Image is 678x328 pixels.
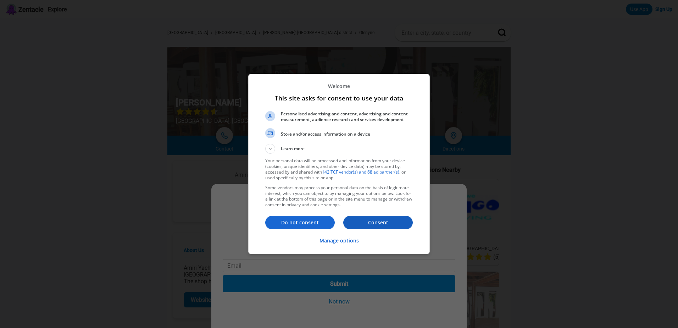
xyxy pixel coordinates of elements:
[281,146,305,154] span: Learn more
[343,216,413,229] button: Consent
[248,74,430,254] div: This site asks for consent to use your data
[265,94,413,102] h1: This site asks for consent to use your data
[322,169,399,175] a: 142 TCF vendor(s) and 68 ad partner(s)
[265,219,335,226] p: Do not consent
[265,144,413,154] button: Learn more
[343,219,413,226] p: Consent
[265,158,413,181] p: Your personal data will be processed and information from your device (cookies, unique identifier...
[281,111,413,122] span: Personalised advertising and content, advertising and content measurement, audience research and ...
[319,237,359,244] p: Manage options
[265,83,413,89] p: Welcome
[265,216,335,229] button: Do not consent
[319,233,359,248] button: Manage options
[265,185,413,208] p: Some vendors may process your personal data on the basis of legitimate interest, which you can ob...
[281,131,413,137] span: Store and/or access information on a device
